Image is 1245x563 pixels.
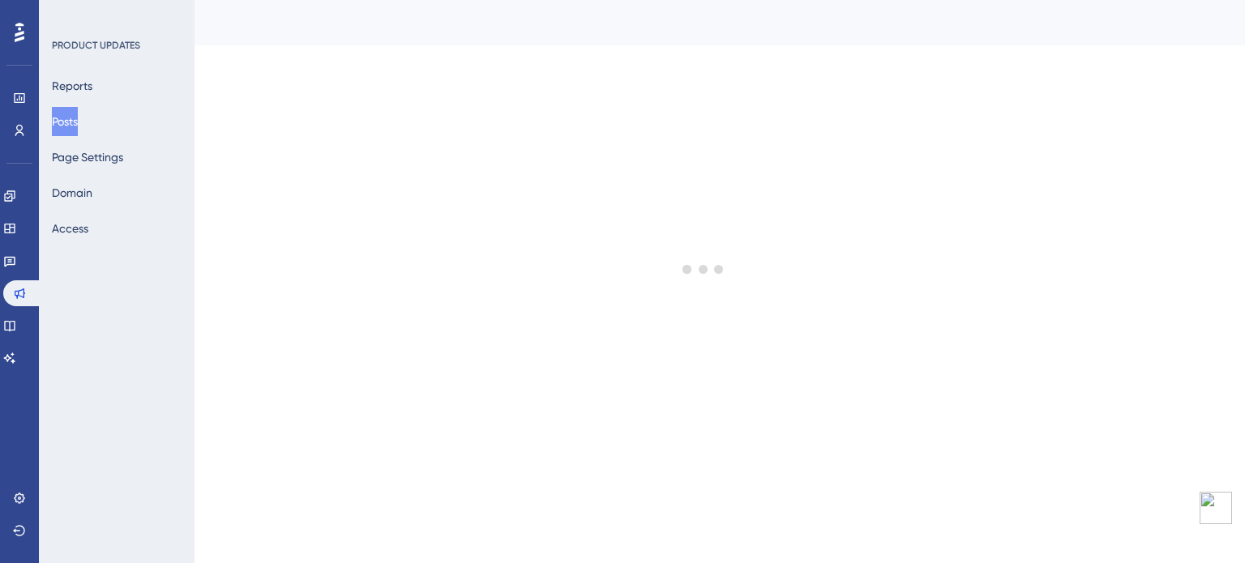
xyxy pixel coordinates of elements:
div: PRODUCT UPDATES [52,39,140,52]
button: Reports [52,71,92,100]
button: Page Settings [52,143,123,172]
button: Access [52,214,88,243]
button: Domain [52,178,92,207]
button: Posts [52,107,78,136]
